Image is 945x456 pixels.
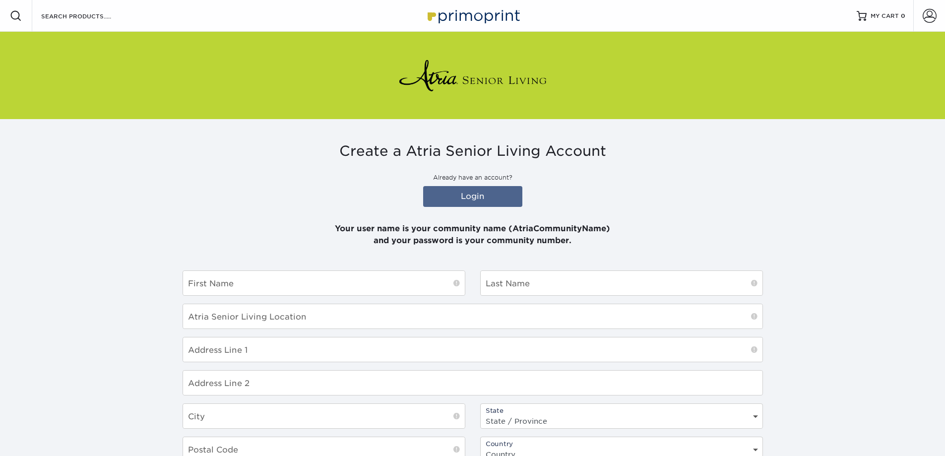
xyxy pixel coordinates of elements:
span: MY CART [871,12,899,20]
a: Login [423,186,522,207]
p: Your user name is your community name (AtriaCommunityName) and your password is your community nu... [183,211,763,247]
img: Atria Senior Living [398,56,547,95]
h3: Create a Atria Senior Living Account [183,143,763,160]
input: SEARCH PRODUCTS..... [40,10,137,22]
img: Primoprint [423,5,522,26]
p: Already have an account? [183,173,763,182]
span: 0 [901,12,905,19]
